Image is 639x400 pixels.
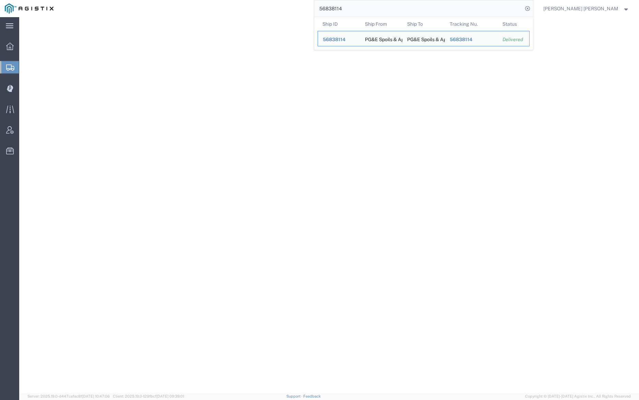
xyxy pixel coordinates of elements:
[502,36,524,43] div: Delivered
[323,36,355,43] div: 56838114
[314,0,523,17] input: Search for shipment number, reference number
[318,17,533,50] table: Search Results
[543,5,618,12] span: Kayte Bray Dogali
[360,17,403,31] th: Ship From
[303,394,321,398] a: Feedback
[525,393,631,399] span: Copyright © [DATE]-[DATE] Agistix Inc., All Rights Reserved
[19,17,639,393] iframe: FS Legacy Container
[498,17,530,31] th: Status
[407,31,440,46] div: PG&E Spoils & Aggregates
[402,17,445,31] th: Ship To
[543,4,629,13] button: [PERSON_NAME] [PERSON_NAME]
[323,37,345,42] span: 56838114
[318,17,360,31] th: Ship ID
[5,3,54,14] img: logo
[286,394,304,398] a: Support
[27,394,110,398] span: Server: 2025.19.0-d447cefac8f
[450,37,472,42] span: 56838114
[113,394,184,398] span: Client: 2025.19.0-129fbcf
[156,394,184,398] span: [DATE] 09:39:01
[450,36,493,43] div: 56838114
[82,394,110,398] span: [DATE] 10:47:06
[445,17,498,31] th: Tracking Nu.
[365,31,398,46] div: PG&E Spoils & Aggregates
